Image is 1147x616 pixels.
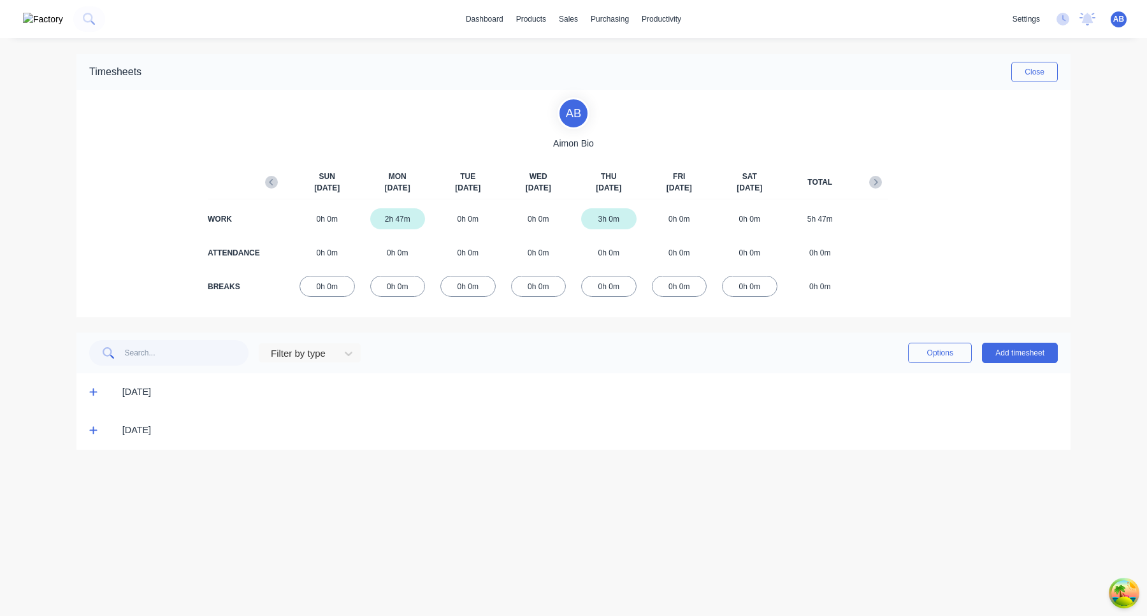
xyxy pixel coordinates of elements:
div: 0h 0m [722,276,777,297]
div: 3h 0m [581,208,637,229]
div: 0h 0m [299,208,355,229]
div: 0h 0m [652,208,707,229]
div: 0h 0m [440,242,496,263]
div: 0h 0m [652,276,707,297]
span: [DATE] [385,182,410,194]
div: Timesheets [89,64,141,80]
div: 5h 47m [793,208,848,229]
span: [DATE] [737,182,762,194]
div: 0h 0m [581,276,637,297]
span: TUE [460,171,475,182]
div: settings [1006,10,1046,29]
span: WED [530,171,547,182]
span: THU [601,171,617,182]
div: productivity [635,10,688,29]
div: 0h 0m [722,208,777,229]
span: FRI [673,171,685,182]
button: Open Tanstack query devtools [1111,580,1137,606]
div: 0h 0m [370,242,426,263]
div: 0h 0m [370,276,426,297]
span: AB [1113,13,1124,25]
div: 0h 0m [793,276,848,297]
div: [DATE] [122,424,1058,438]
input: Search... [125,340,249,366]
span: SUN [319,171,335,182]
div: purchasing [584,10,635,29]
span: [DATE] [455,182,480,194]
div: 0h 0m [299,242,355,263]
button: Options [908,343,972,363]
div: ATTENDANCE [208,247,259,259]
div: 0h 0m [793,242,848,263]
span: [DATE] [314,182,340,194]
div: A B [558,97,589,129]
div: 0h 0m [652,242,707,263]
div: 0h 0m [511,242,566,263]
div: [DATE] [122,385,1058,399]
div: 0h 0m [440,276,496,297]
div: 0h 0m [511,208,566,229]
div: 2h 47m [370,208,426,229]
a: dashboard [459,10,510,29]
span: TOTAL [807,176,832,188]
span: [DATE] [596,182,621,194]
div: WORK [208,213,259,225]
span: [DATE] [667,182,692,194]
span: Aimon Bio [553,137,594,150]
span: SAT [742,171,757,182]
button: Close [1011,62,1058,82]
span: MON [389,171,407,182]
button: Add timesheet [982,343,1058,363]
div: 0h 0m [581,242,637,263]
span: [DATE] [526,182,551,194]
div: sales [552,10,584,29]
div: 0h 0m [722,242,777,263]
div: products [510,10,552,29]
div: BREAKS [208,281,259,292]
div: 0h 0m [440,208,496,229]
img: Factory [23,13,63,26]
div: 0h 0m [299,276,355,297]
div: 0h 0m [511,276,566,297]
